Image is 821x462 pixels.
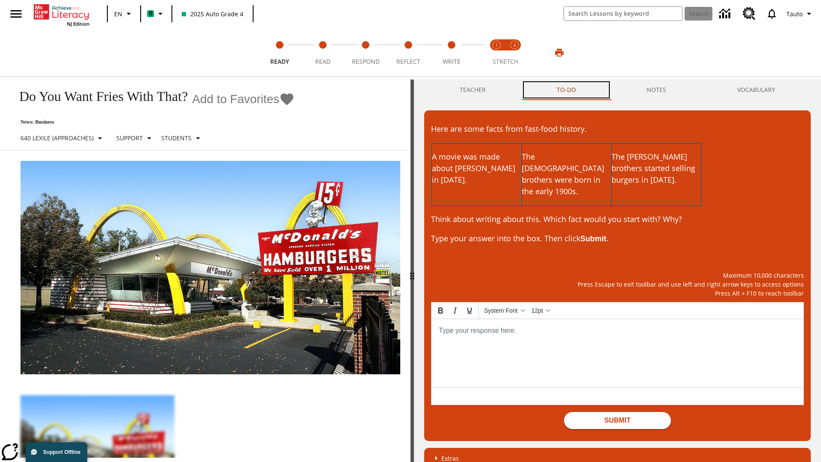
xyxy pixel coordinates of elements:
[182,9,243,18] span: 2025 Auto Grade 4
[116,133,143,142] p: Support
[410,80,414,462] div: Press Enter or Spacebar and then press right and left arrow keys to move the slider
[443,57,461,65] span: Write
[110,6,138,21] button: Language: EN, Select a language
[431,280,804,289] p: Press Escape to exit toolbar and use left and right arrow keys to access options
[192,92,295,107] button: Add to Favorites - Do You Want Fries With That?
[432,151,521,186] p: A movie was made about [PERSON_NAME] in [DATE].
[396,57,420,65] span: Reflect
[10,89,188,104] h1: Do You Want Fries With That?
[528,303,553,318] button: Font sizes
[315,57,331,65] span: Read
[414,80,821,462] div: activity
[161,133,192,142] p: Students
[3,1,29,27] button: Open side menu
[502,29,527,76] button: Stretch Respond step 2 of 2
[702,80,811,100] button: VOCABULARY
[431,233,804,245] p: Type your answer into the box. Then click .
[149,8,153,19] span: B
[341,29,390,76] button: Respond step 3 of 5
[462,303,477,318] button: Underline
[17,130,109,146] button: Select Lexile, 640 Lexile (Approaches)
[270,57,289,65] span: Ready
[496,42,498,48] text: 1
[431,213,804,225] p: Think about writing about this. Which fact would you start with? Why?
[298,29,347,76] button: Read step 2 of 5
[532,307,543,314] span: 12pt
[34,3,89,27] div: Home
[113,130,158,146] button: Scaffolds, Support
[158,130,207,146] button: Select Student
[433,303,448,318] button: Bold
[255,29,304,76] button: Ready step 1 of 5
[21,133,94,142] p: 640 Lexile (Approaches)
[611,80,702,100] button: NOTES
[43,449,80,455] span: Support Offline
[431,123,804,135] p: Here are some facts from fast-food history.
[431,319,803,387] iframe: Rich Text Area. Press ALT-0 for help.
[484,29,509,76] button: Stretch Read step 1 of 2
[26,442,87,462] button: Support Offline
[67,21,89,27] span: NJ Edition
[424,80,811,100] div: Instructional Panel Tabs
[192,92,279,106] span: Add to Favorites
[611,151,700,186] p: The [PERSON_NAME] brothers started selling burgers in [DATE].
[564,412,671,429] button: Submit
[738,2,761,25] a: Resource Center, Will open in new tab
[546,45,573,60] button: Print
[714,2,738,26] a: Data Center
[431,271,804,280] p: Maximum 10,000 characters
[481,303,528,318] button: Fonts
[427,29,476,76] button: Write step 5 of 5
[521,80,611,100] button: TO-DO
[493,57,518,65] span: STRETCH
[484,307,518,314] span: System Font
[431,289,804,298] p: Press Alt + F10 to reach toolbar
[144,6,169,21] button: Boost Class color is mint green. Change class color
[448,303,462,318] button: Italic
[352,57,380,65] span: Respond
[10,119,295,125] p: News: Business
[514,42,516,48] text: 2
[384,29,433,76] button: Reflect step 4 of 5
[564,7,682,21] input: search field
[114,9,122,18] span: EN
[786,9,803,18] span: Tauto
[783,6,818,21] button: Profile/Settings
[21,161,400,375] img: One of the first McDonald's stores, with the iconic red sign and golden arches.
[424,80,521,100] button: Teacher
[522,151,611,197] p: The [DEMOGRAPHIC_DATA] brothers were born in the early 1900s.
[580,234,606,243] strong: Submit
[761,3,783,25] a: Notifications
